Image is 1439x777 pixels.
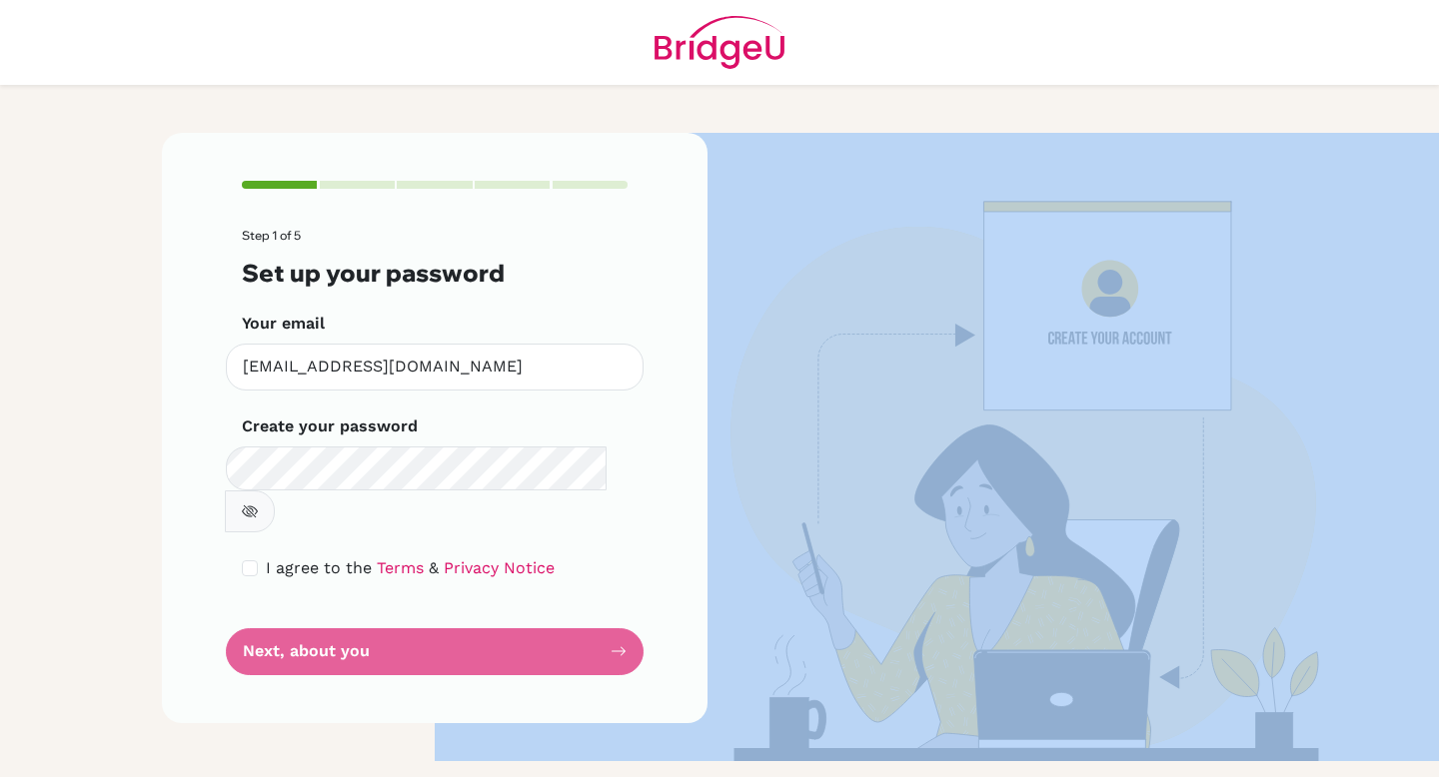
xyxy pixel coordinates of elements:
span: & [429,558,439,577]
label: Create your password [242,414,418,438]
span: I agree to the [266,558,372,577]
label: Your email [242,312,325,336]
h3: Set up your password [242,259,628,288]
a: Privacy Notice [444,558,555,577]
span: Step 1 of 5 [242,228,301,243]
input: Insert your email* [226,344,644,390]
a: Terms [377,558,424,577]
